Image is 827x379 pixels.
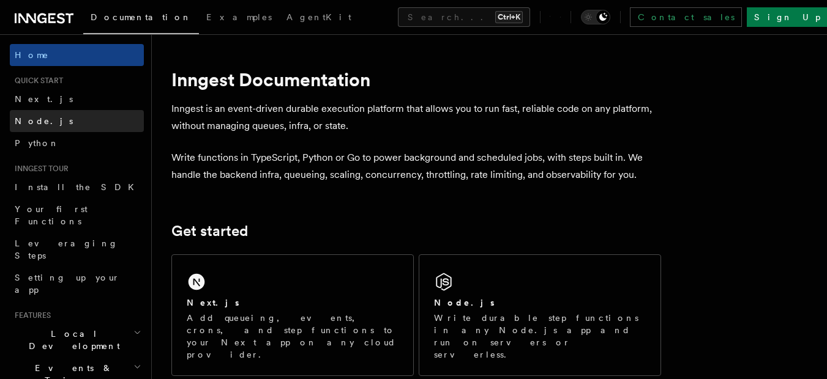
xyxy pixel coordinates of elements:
[434,296,495,309] h2: Node.js
[187,296,239,309] h2: Next.js
[15,94,73,104] span: Next.js
[495,11,523,23] kbd: Ctrl+K
[10,110,144,132] a: Node.js
[15,116,73,126] span: Node.js
[15,49,49,61] span: Home
[398,7,530,27] button: Search...Ctrl+K
[10,267,144,301] a: Setting up your app
[10,311,51,320] span: Features
[15,182,141,192] span: Install the SDK
[199,4,279,33] a: Examples
[187,312,399,361] p: Add queueing, events, crons, and step functions to your Next app on any cloud provider.
[83,4,199,34] a: Documentation
[10,328,133,352] span: Local Development
[10,88,144,110] a: Next.js
[286,12,351,22] span: AgentKit
[10,132,144,154] a: Python
[15,238,118,260] span: Leveraging Steps
[10,323,144,357] button: Local Development
[10,76,63,86] span: Quick start
[171,223,248,240] a: Get started
[171,254,414,376] a: Next.jsAdd queueing, events, crons, and step functions to your Next app on any cloud provider.
[10,176,144,198] a: Install the SDK
[10,232,144,267] a: Leveraging Steps
[171,68,661,90] h1: Inngest Documentation
[15,138,59,148] span: Python
[630,7,742,27] a: Contact sales
[419,254,661,376] a: Node.jsWrite durable step functions in any Node.js app and run on servers or serverless.
[91,12,192,22] span: Documentation
[279,4,359,33] a: AgentKit
[10,164,69,174] span: Inngest tour
[10,198,144,232] a: Your first Functions
[206,12,272,22] span: Examples
[15,204,88,226] span: Your first Functions
[581,10,610,24] button: Toggle dark mode
[171,100,661,134] p: Inngest is an event-driven durable execution platform that allows you to run fast, reliable code ...
[171,149,661,183] p: Write functions in TypeScript, Python or Go to power background and scheduled jobs, with steps bu...
[10,44,144,66] a: Home
[15,273,120,295] span: Setting up your app
[434,312,646,361] p: Write durable step functions in any Node.js app and run on servers or serverless.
